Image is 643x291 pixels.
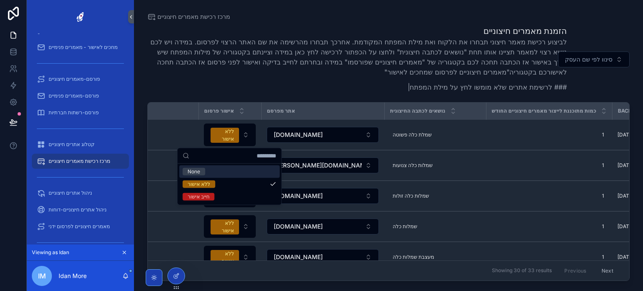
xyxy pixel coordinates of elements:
[32,105,129,120] a: פורסם-רשתות חברתיות
[389,189,481,203] a: שמלות כלה זולות
[393,162,433,169] span: שמלות כלה צנועות
[216,250,234,265] div: ללא אישור
[494,162,604,169] span: 1
[267,249,379,265] button: Select Button
[491,189,607,203] a: 1
[49,141,95,148] span: קטלוג אתרים חיצוניים
[32,202,129,217] a: ניהול אתרים חיצוניים-דוחות
[32,185,129,201] a: ניהול אתרים חיצוניים
[274,253,323,261] span: [DOMAIN_NAME]
[216,128,234,143] div: ללא אישור
[49,206,107,213] span: ניהול אתרים חיצוניים-דוחות
[389,159,481,172] a: שמלות כלה צנועות
[390,108,445,114] span: נושאים לכתבה החיצונית
[267,157,379,173] button: Select Button
[38,271,46,281] span: IM
[494,193,604,199] span: 1
[147,25,567,37] h1: הזמנת מאמרים חיצוניים
[274,222,323,231] span: [DOMAIN_NAME]
[266,188,379,204] a: Select Button
[32,137,129,152] a: קטלוג אתרים חיצוניים
[32,72,129,87] a: פורסם-מאמרים חיצוניים
[596,264,619,277] button: Next
[274,192,323,200] span: [DOMAIN_NAME]
[49,190,92,196] span: ניהול אתרים חיצוניים
[177,164,281,205] div: Suggestions
[267,108,295,114] span: אתר מפרסם
[204,215,256,238] button: Select Button
[494,223,604,230] span: 1
[147,82,567,92] p: ### לרשימת אתרים שלא מומשו לחץ על מילת המפתח|
[393,223,417,230] span: שמלות כלה
[492,108,597,114] span: כמות מתוכננת לייצור מאמרים חיצוניים החודש
[49,44,118,51] span: מחכים לאישור - מאמרים פנימיים
[266,249,379,265] a: Select Button
[27,33,134,245] div: scrollable content
[204,246,256,268] button: Select Button
[393,131,432,138] span: שמלת כלה פשוטה
[393,254,434,260] span: מעצבת שמלות כלה
[72,10,88,23] img: App logo
[565,55,612,64] span: סינוו לפי שם העסק
[491,128,607,142] a: 1
[393,193,429,199] span: שמלות כלה זולות
[49,158,110,165] span: מרכז רכישת מאמרים חיצוניים
[157,13,230,21] span: מרכז רכישת מאמרים חיצוניים
[389,220,481,233] a: שמלות כלה
[32,249,69,256] span: Viewing as Idan
[49,223,110,230] span: מאמרים חיצוניים לפרסום ידני
[188,168,200,175] div: None
[49,109,99,116] span: פורסם-רשתות חברתיות
[389,250,481,264] a: מעצבת שמלות כלה
[267,219,379,234] button: Select Button
[203,123,256,147] a: Select Button
[266,218,379,235] a: Select Button
[188,180,210,188] div: ללא אישור
[558,52,630,67] button: Select Button
[188,193,209,201] div: חייב אישור
[389,128,481,142] a: שמלת כלה פשוטה
[203,245,256,269] a: Select Button
[266,126,379,143] a: Select Button
[204,124,256,146] button: Select Button
[267,127,379,143] button: Select Button
[59,272,87,280] p: Idan More
[274,161,362,170] span: [PERSON_NAME][DOMAIN_NAME]
[491,250,607,264] a: 1
[494,254,604,260] span: 1
[267,188,379,204] button: Select Button
[492,268,552,274] span: Showing 30 of 33 results
[32,40,129,55] a: מחכים לאישור - מאמרים פנימיים
[49,76,100,82] span: פורסם-מאמרים חיצוניים
[491,220,607,233] a: 1
[494,131,604,138] span: 1
[216,219,234,234] div: ללא אישור
[204,108,234,114] span: אישור פרסום
[32,154,129,169] a: מרכז רכישת מאמרים חיצוניים
[274,131,323,139] span: [DOMAIN_NAME]
[49,93,99,99] span: פורסם-מאמרים פנימיים
[491,159,607,172] a: 1
[32,88,129,103] a: פורסם-מאמרים פנימיים
[266,157,379,174] a: Select Button
[147,37,567,77] p: לביצוע רכישת מאמר חיצוני תבחרו את הלקוח ואת מילת המפתח המקודמת. אחרכך תבחרו מהרשימה את שם האתר הר...
[147,13,230,21] a: מרכז רכישת מאמרים חיצוניים
[32,219,129,234] a: מאמרים חיצוניים לפרסום ידני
